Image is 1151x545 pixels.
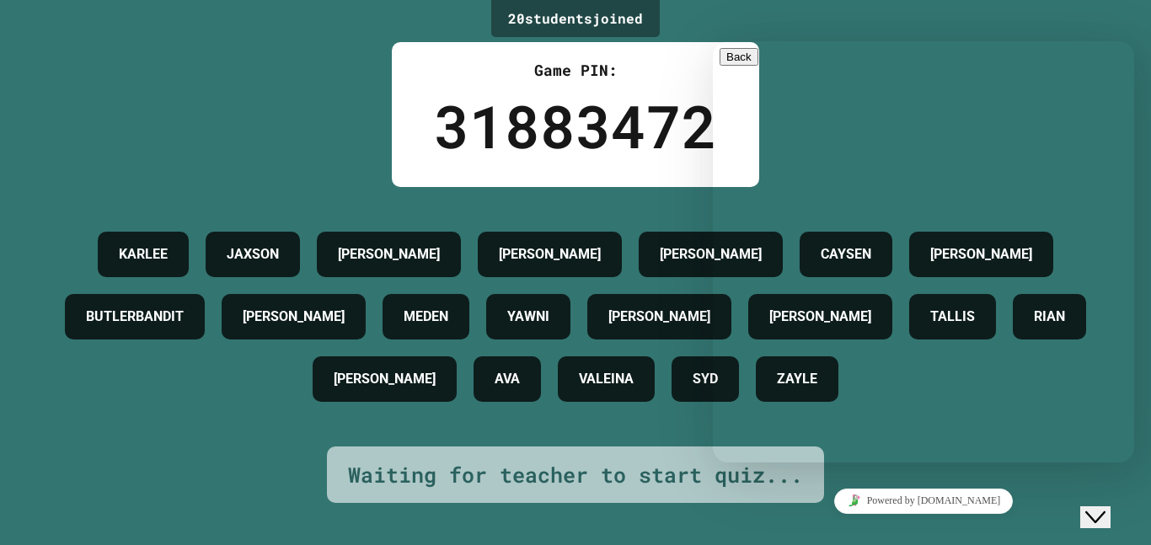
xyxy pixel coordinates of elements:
[434,59,717,82] div: Game PIN:
[119,244,168,264] h4: KARLEE
[495,369,520,389] h4: AVA
[713,482,1134,520] iframe: chat widget
[507,307,549,327] h4: YAWNI
[499,244,601,264] h4: [PERSON_NAME]
[660,244,762,264] h4: [PERSON_NAME]
[713,41,1134,462] iframe: chat widget
[693,369,718,389] h4: SYD
[338,244,440,264] h4: [PERSON_NAME]
[227,244,279,264] h4: JAXSON
[404,307,448,327] h4: MEDEN
[348,459,803,491] div: Waiting for teacher to start quiz...
[579,369,634,389] h4: VALEINA
[243,307,345,327] h4: [PERSON_NAME]
[608,307,710,327] h4: [PERSON_NAME]
[1080,478,1134,528] iframe: chat widget
[334,369,436,389] h4: [PERSON_NAME]
[86,307,184,327] h4: BUTLERBANDIT
[434,82,717,170] div: 31883472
